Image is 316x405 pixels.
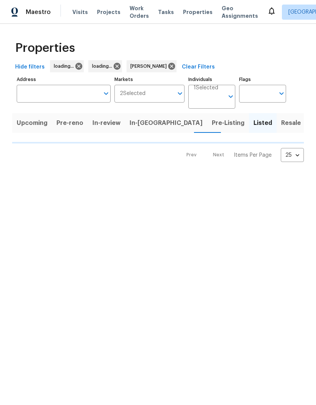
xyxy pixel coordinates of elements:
span: Work Orders [130,5,149,20]
label: Flags [239,77,286,82]
span: Visits [72,8,88,16]
span: Upcoming [17,118,47,128]
span: Listed [253,118,272,128]
span: Projects [97,8,120,16]
p: Items Per Page [234,151,272,159]
span: Hide filters [15,62,45,72]
span: Properties [15,44,75,52]
span: Clear Filters [182,62,215,72]
button: Hide filters [12,60,48,74]
span: 1 Selected [194,85,218,91]
span: Geo Assignments [222,5,258,20]
div: [PERSON_NAME] [127,60,177,72]
span: In-[GEOGRAPHIC_DATA] [130,118,203,128]
span: [PERSON_NAME] [130,62,170,70]
div: loading... [50,60,84,72]
div: 25 [281,145,304,165]
span: Maestro [26,8,51,16]
span: loading... [54,62,77,70]
span: Tasks [158,9,174,15]
label: Individuals [188,77,235,82]
div: loading... [88,60,122,72]
span: Pre-reno [56,118,83,128]
span: Pre-Listing [212,118,244,128]
span: 2 Selected [120,90,145,97]
button: Open [101,88,111,99]
span: Properties [183,8,213,16]
span: Resale [281,118,301,128]
span: In-review [92,118,120,128]
span: loading... [92,62,115,70]
button: Open [276,88,287,99]
label: Markets [114,77,185,82]
label: Address [17,77,111,82]
nav: Pagination Navigation [179,148,304,162]
button: Clear Filters [179,60,218,74]
button: Open [225,91,236,102]
button: Open [175,88,185,99]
